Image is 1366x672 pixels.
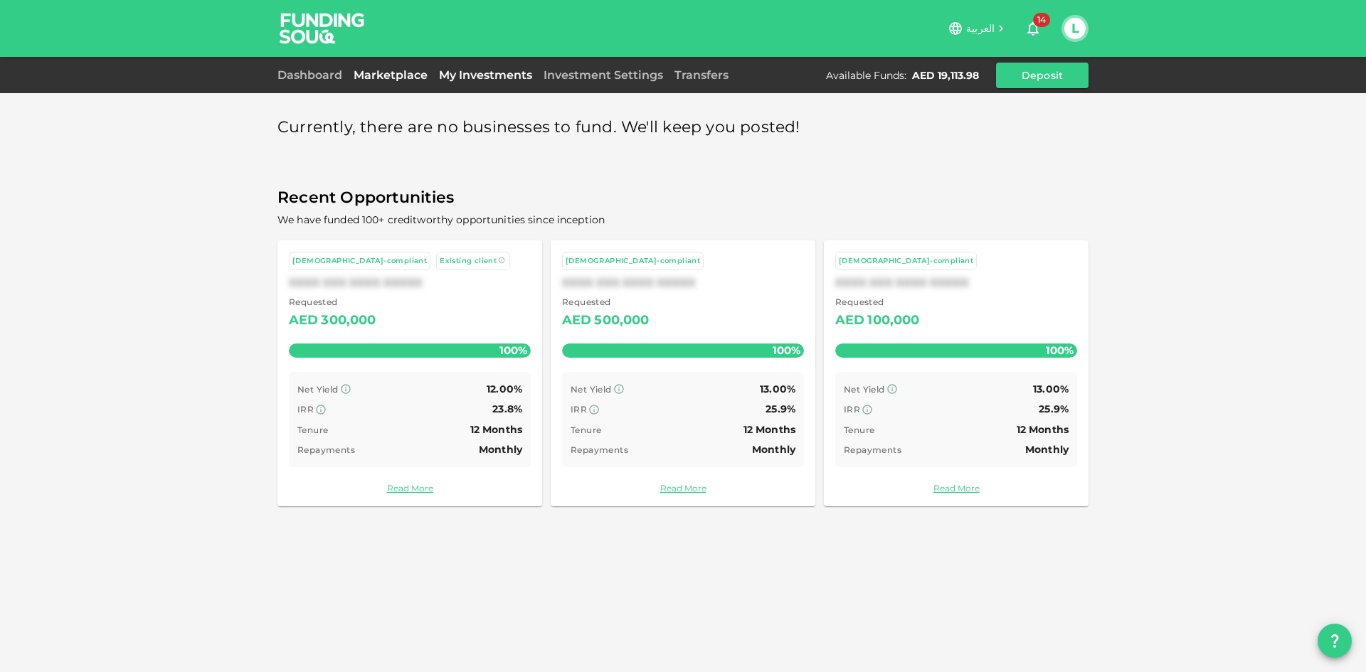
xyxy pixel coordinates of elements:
[835,481,1077,495] a: Read More
[1039,402,1069,415] span: 25.9%
[669,68,734,82] a: Transfers
[496,340,531,361] span: 100%
[289,295,376,309] span: Requested
[966,22,995,35] span: العربية
[440,256,497,265] span: Existing client
[562,309,591,332] div: AED
[1019,14,1047,43] button: 14
[566,255,700,267] div: [DEMOGRAPHIC_DATA]-compliant
[824,240,1089,506] a: [DEMOGRAPHIC_DATA]-compliantXXXX XXX XXXX XXXXX Requested AED100,000100% Net Yield 13.00% IRR 25....
[839,255,973,267] div: [DEMOGRAPHIC_DATA]-compliant
[1017,423,1069,436] span: 12 Months
[562,276,804,289] div: XXXX XXX XXXX XXXXX
[1064,18,1086,39] button: L
[996,63,1089,88] button: Deposit
[571,444,628,455] span: Repayments
[743,423,795,436] span: 12 Months
[760,383,795,395] span: 13.00%
[289,276,531,289] div: XXXX XXX XXXX XXXXX
[277,240,542,506] a: [DEMOGRAPHIC_DATA]-compliant Existing clientXXXX XXX XXXX XXXXX Requested AED300,000100% Net Yiel...
[562,481,804,495] a: Read More
[297,384,339,395] span: Net Yield
[321,309,376,332] div: 300,000
[571,404,587,415] span: IRR
[844,384,885,395] span: Net Yield
[844,444,901,455] span: Repayments
[826,68,906,82] div: Available Funds :
[433,68,538,82] a: My Investments
[487,383,522,395] span: 12.00%
[769,340,804,361] span: 100%
[277,213,605,226] span: We have funded 100+ creditworthy opportunities since inception
[289,309,318,332] div: AED
[867,309,919,332] div: 100,000
[912,68,979,82] div: AED 19,113.98
[551,240,815,506] a: [DEMOGRAPHIC_DATA]-compliantXXXX XXX XXXX XXXXX Requested AED500,000100% Net Yield 13.00% IRR 25....
[571,425,601,435] span: Tenure
[479,443,522,456] span: Monthly
[297,404,314,415] span: IRR
[844,425,874,435] span: Tenure
[470,423,522,436] span: 12 Months
[492,402,522,415] span: 23.8%
[571,384,612,395] span: Net Yield
[1318,624,1352,658] button: question
[752,443,795,456] span: Monthly
[277,68,348,82] a: Dashboard
[538,68,669,82] a: Investment Settings
[766,402,795,415] span: 25.9%
[1025,443,1069,456] span: Monthly
[1033,383,1069,395] span: 13.00%
[297,444,355,455] span: Repayments
[844,404,860,415] span: IRR
[835,295,920,309] span: Requested
[348,68,433,82] a: Marketplace
[835,276,1077,289] div: XXXX XXX XXXX XXXXX
[289,481,531,495] a: Read More
[277,114,800,142] span: Currently, there are no businesses to fund. We'll keep you posted!
[1033,13,1050,27] span: 14
[835,309,864,332] div: AED
[562,295,650,309] span: Requested
[277,184,1089,212] span: Recent Opportunities
[594,309,649,332] div: 500,000
[1042,340,1077,361] span: 100%
[297,425,328,435] span: Tenure
[292,255,427,267] div: [DEMOGRAPHIC_DATA]-compliant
